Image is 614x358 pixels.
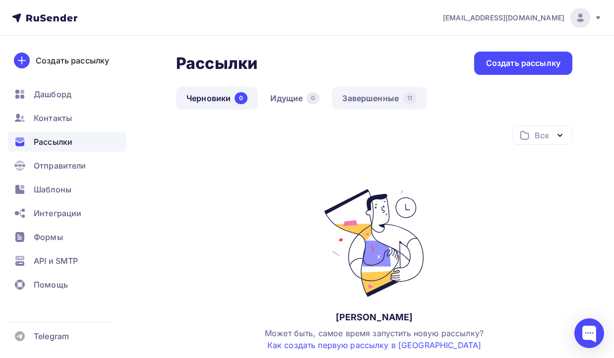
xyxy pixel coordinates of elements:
div: 0 [235,92,247,104]
span: API и SMTP [34,255,78,267]
a: Шаблоны [8,179,126,199]
h2: Рассылки [176,54,257,73]
div: 0 [307,92,319,104]
a: Как создать первую рассылку в [GEOGRAPHIC_DATA] [267,340,482,350]
span: Telegram [34,330,69,342]
div: Все [535,129,549,141]
span: Помощь [34,279,68,291]
span: Формы [34,231,63,243]
a: Завершенные11 [332,87,427,110]
div: Создать рассылку [486,58,560,69]
a: Контакты [8,108,126,128]
div: 11 [403,92,417,104]
span: Может быть, самое время запустить новую рассылку? [265,328,484,350]
a: Рассылки [8,132,126,152]
span: Контакты [34,112,72,124]
span: [EMAIL_ADDRESS][DOMAIN_NAME] [443,13,564,23]
span: Рассылки [34,136,72,148]
a: Отправители [8,156,126,176]
span: Шаблоны [34,183,71,195]
div: [PERSON_NAME] [336,311,413,323]
span: Дашборд [34,88,71,100]
span: Отправители [34,160,86,172]
a: [EMAIL_ADDRESS][DOMAIN_NAME] [443,8,602,28]
a: Идущие0 [260,87,330,110]
button: Все [512,125,572,145]
a: Формы [8,227,126,247]
a: Черновики0 [176,87,258,110]
span: Интеграции [34,207,81,219]
div: Создать рассылку [36,55,109,66]
a: Дашборд [8,84,126,104]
